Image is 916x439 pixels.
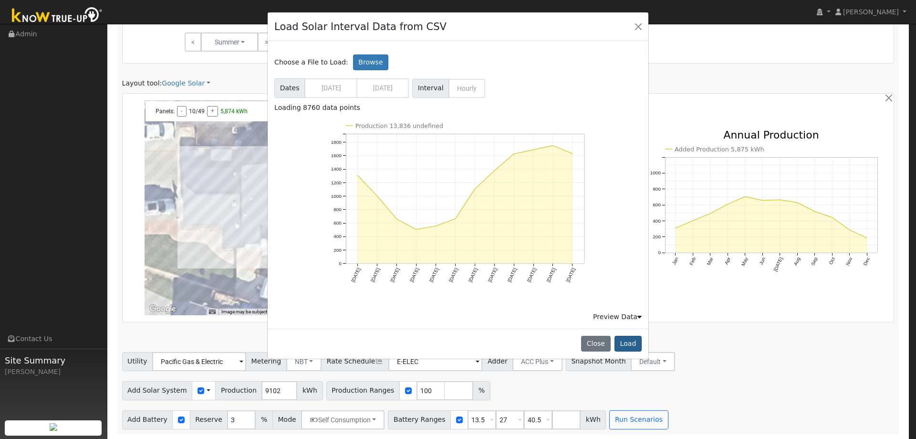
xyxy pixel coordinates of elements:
[468,267,479,283] text: [DATE]
[331,166,342,171] text: 1400
[353,54,388,71] label: Browse
[532,148,536,151] circle: onclick=""
[331,180,342,185] text: 1200
[355,122,444,129] text: Production 13,836 undefined
[632,20,645,33] button: Close
[487,267,498,283] text: [DATE]
[355,173,359,177] circle: onclick=""
[389,267,400,283] text: [DATE]
[581,336,610,352] button: Close
[593,312,642,322] div: Preview Data
[333,220,342,225] text: 600
[566,267,577,283] text: [DATE]
[414,227,418,231] circle: onclick=""
[493,169,497,172] circle: onclick=""
[333,207,342,212] text: 800
[473,187,477,191] circle: onclick=""
[428,267,439,283] text: [DATE]
[552,143,555,147] circle: onclick=""
[375,194,379,198] circle: onclick=""
[274,19,447,34] h4: Load Solar Interval Data from CSV
[546,267,557,283] text: [DATE]
[274,57,348,67] span: Choose a File to Load:
[571,151,575,155] circle: onclick=""
[453,217,457,221] circle: onclick=""
[274,78,305,98] span: Dates
[274,103,642,113] div: Loading 8760 data points
[395,217,398,221] circle: onclick=""
[333,234,342,239] text: 400
[448,267,459,283] text: [DATE]
[333,247,342,253] text: 200
[512,152,516,156] circle: onclick=""
[339,261,342,266] text: 0
[412,79,449,98] span: Interval
[331,153,342,158] text: 1600
[370,267,381,283] text: [DATE]
[331,139,342,145] text: 1800
[614,336,642,352] button: Load
[350,267,361,283] text: [DATE]
[434,224,437,228] circle: onclick=""
[507,267,518,283] text: [DATE]
[526,267,537,283] text: [DATE]
[331,193,342,199] text: 1000
[409,267,420,283] text: [DATE]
